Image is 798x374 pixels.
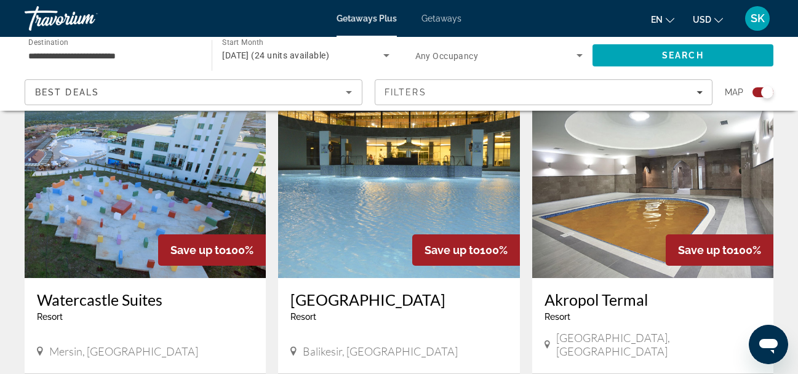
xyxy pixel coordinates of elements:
div: 100% [158,234,266,266]
span: Search [662,50,704,60]
a: Watercastle Suites [37,290,253,309]
span: Resort [545,312,570,322]
a: Getaways Plus [337,14,397,23]
span: Start Month [222,38,263,47]
img: Laguna Termal Resort and Spa [278,81,519,278]
a: Akropol Termal [545,290,761,309]
img: Watercastle Suites [25,81,266,278]
button: Filters [375,79,712,105]
button: Change language [651,10,674,28]
div: 100% [666,234,773,266]
span: Mersin, [GEOGRAPHIC_DATA] [49,344,198,358]
a: Getaways [421,14,461,23]
mat-select: Sort by [35,85,352,100]
span: Best Deals [35,87,99,97]
span: Destination [28,38,68,46]
button: Change currency [693,10,723,28]
span: Save up to [425,244,480,257]
button: Search [593,44,773,66]
span: Any Occupancy [415,51,479,61]
span: SK [751,12,765,25]
iframe: Кнопка запуска окна обмена сообщениями [749,325,788,364]
span: Map [725,84,743,101]
button: User Menu [741,6,773,31]
span: en [651,15,663,25]
span: [GEOGRAPHIC_DATA], [GEOGRAPHIC_DATA] [556,331,761,358]
span: Save up to [170,244,226,257]
a: [GEOGRAPHIC_DATA] [290,290,507,309]
span: Filters [385,87,426,97]
img: Akropol Termal [532,81,773,278]
span: Balikesir, [GEOGRAPHIC_DATA] [303,344,458,358]
span: Save up to [678,244,733,257]
span: Resort [37,312,63,322]
a: Travorium [25,2,148,34]
span: Resort [290,312,316,322]
span: USD [693,15,711,25]
span: [DATE] (24 units available) [222,50,329,60]
input: Select destination [28,49,196,63]
div: 100% [412,234,520,266]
